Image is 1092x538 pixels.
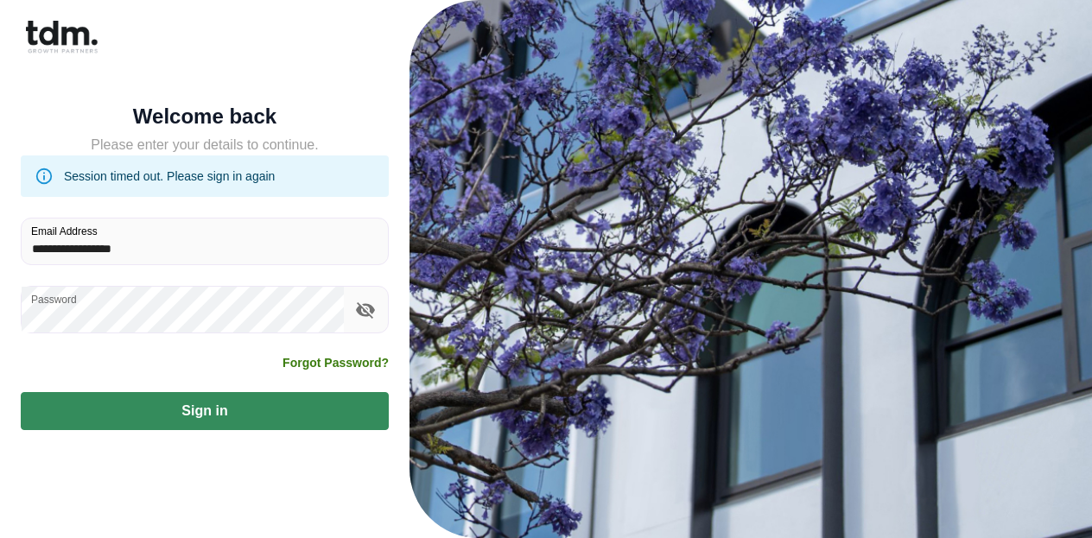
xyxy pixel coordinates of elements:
[21,392,389,430] button: Sign in
[31,224,98,238] label: Email Address
[21,108,389,125] h5: Welcome back
[351,295,380,325] button: toggle password visibility
[64,161,275,192] div: Session timed out. Please sign in again
[31,292,77,307] label: Password
[21,135,389,155] h5: Please enter your details to continue.
[283,354,389,371] a: Forgot Password?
